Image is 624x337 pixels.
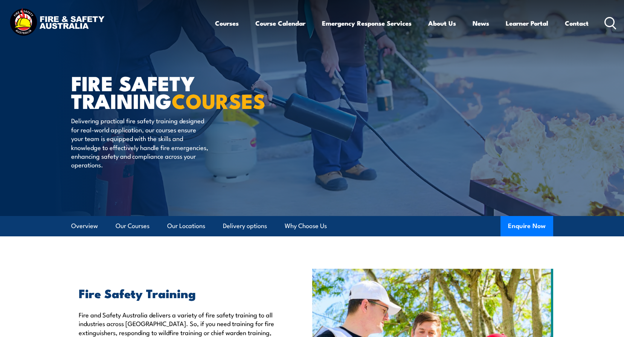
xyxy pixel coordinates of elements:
a: Learner Portal [506,13,548,33]
p: Delivering practical fire safety training designed for real-world application, our courses ensure... [71,116,209,169]
a: Our Courses [116,216,150,236]
button: Enquire Now [500,216,553,236]
a: Delivery options [223,216,267,236]
a: Emergency Response Services [322,13,412,33]
a: Course Calendar [255,13,305,33]
h2: Fire Safety Training [79,288,278,298]
a: Our Locations [167,216,205,236]
strong: COURSES [172,84,265,116]
a: Courses [215,13,239,33]
a: Contact [565,13,589,33]
a: About Us [428,13,456,33]
a: Why Choose Us [285,216,327,236]
h1: FIRE SAFETY TRAINING [71,74,257,109]
a: News [473,13,489,33]
a: Overview [71,216,98,236]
